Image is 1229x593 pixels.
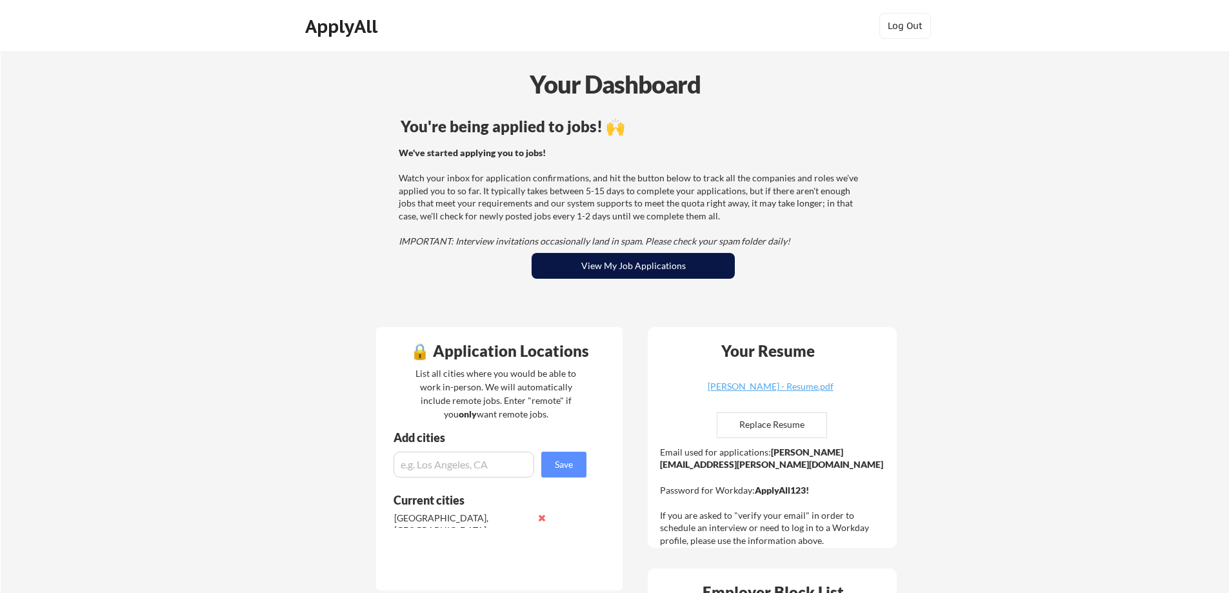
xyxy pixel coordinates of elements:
input: e.g. Los Angeles, CA [394,452,534,477]
em: IMPORTANT: Interview invitations occasionally land in spam. Please check your spam folder daily! [399,236,790,246]
div: Email used for applications: Password for Workday: If you are asked to "verify your email" in ord... [660,446,888,547]
div: Watch your inbox for application confirmations, and hit the button below to track all the compani... [399,146,864,248]
strong: [PERSON_NAME][EMAIL_ADDRESS][PERSON_NAME][DOMAIN_NAME] [660,447,883,470]
button: View My Job Applications [532,253,735,279]
div: Your Dashboard [1,66,1229,103]
button: Save [541,452,586,477]
strong: only [459,408,477,419]
div: Your Resume [704,343,832,359]
div: [PERSON_NAME] - Resume.pdf [694,382,847,391]
button: Log Out [879,13,931,39]
div: List all cities where you would be able to work in-person. We will automatically include remote j... [407,367,585,421]
div: [GEOGRAPHIC_DATA], [GEOGRAPHIC_DATA] [394,512,530,537]
div: ApplyAll [305,15,381,37]
div: 🔒 Application Locations [379,343,619,359]
div: Add cities [394,432,590,443]
div: Current cities [394,494,572,506]
div: You're being applied to jobs! 🙌 [401,119,866,134]
a: [PERSON_NAME] - Resume.pdf [694,382,847,402]
strong: We've started applying you to jobs! [399,147,546,158]
strong: ApplyAll123! [755,485,809,496]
